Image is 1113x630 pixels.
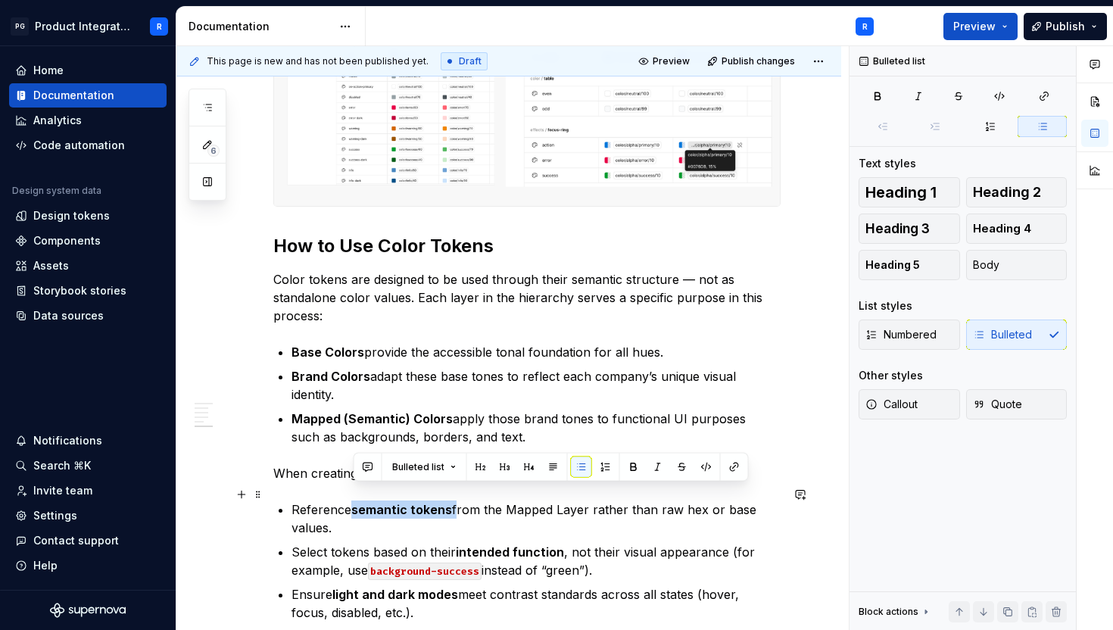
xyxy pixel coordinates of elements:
[9,554,167,578] button: Help
[1046,19,1085,34] span: Publish
[9,83,167,108] a: Documentation
[653,55,690,67] span: Preview
[9,254,167,278] a: Assets
[351,502,452,517] strong: semantic tokens
[273,270,781,325] p: Color tokens are designed to be used through their semantic structure — not as standalone color v...
[33,63,64,78] div: Home
[634,51,697,72] button: Preview
[33,533,119,548] div: Contact support
[35,19,132,34] div: Product Integration
[33,138,125,153] div: Code automation
[1024,13,1107,40] button: Publish
[291,501,781,537] p: Reference from the Mapped Layer rather than raw hex or base values.
[273,234,781,258] h2: How to Use Color Tokens
[859,606,918,618] div: Block actions
[9,429,167,453] button: Notifications
[33,233,101,248] div: Components
[9,58,167,83] a: Home
[33,433,102,448] div: Notifications
[9,279,167,303] a: Storybook stories
[722,55,795,67] span: Publish changes
[207,55,429,67] span: This page is new and has not been published yet.
[33,308,104,323] div: Data sources
[11,17,29,36] div: PG
[953,19,996,34] span: Preview
[33,113,82,128] div: Analytics
[33,283,126,298] div: Storybook stories
[3,10,173,42] button: PGProduct IntegrationR
[9,454,167,478] button: Search ⌘K
[33,208,110,223] div: Design tokens
[189,19,332,34] div: Documentation
[157,20,162,33] div: R
[859,214,960,244] button: Heading 3
[291,411,453,426] strong: Mapped (Semantic) Colors
[459,55,482,67] span: Draft
[859,156,916,171] div: Text styles
[33,88,114,103] div: Documentation
[273,464,781,482] p: When creating or updating components:
[291,367,781,404] p: adapt these base tones to reflect each company’s unique visual identity.
[859,250,960,280] button: Heading 5
[207,145,220,157] span: 6
[966,389,1068,419] button: Quote
[9,479,167,503] a: Invite team
[9,133,167,157] a: Code automation
[33,558,58,573] div: Help
[9,529,167,553] button: Contact support
[291,345,364,360] strong: Base Colors
[966,214,1068,244] button: Heading 4
[862,20,868,33] div: R
[865,257,920,273] span: Heading 5
[456,544,564,560] strong: intended function
[859,601,932,622] div: Block actions
[33,508,77,523] div: Settings
[966,177,1068,207] button: Heading 2
[291,410,781,446] p: apply those brand tones to functional UI purposes such as backgrounds, borders, and text.
[865,397,918,412] span: Callout
[9,204,167,228] a: Design tokens
[291,543,781,579] p: Select tokens based on their , not their visual appearance (for example, use instead of “green”).
[12,185,101,197] div: Design system data
[859,177,960,207] button: Heading 1
[703,51,802,72] button: Publish changes
[332,587,458,602] strong: light and dark modes
[973,185,1041,200] span: Heading 2
[865,221,930,236] span: Heading 3
[859,368,923,383] div: Other styles
[973,221,1031,236] span: Heading 4
[865,185,937,200] span: Heading 1
[943,13,1018,40] button: Preview
[9,304,167,328] a: Data sources
[291,369,370,384] strong: Brand Colors
[859,389,960,419] button: Callout
[33,483,92,498] div: Invite team
[973,257,999,273] span: Body
[291,343,781,361] p: provide the accessible tonal foundation for all hues.
[50,603,126,618] svg: Supernova Logo
[966,250,1068,280] button: Body
[33,258,69,273] div: Assets
[291,585,781,622] p: Ensure meet contrast standards across all states (hover, focus, disabled, etc.).
[9,108,167,133] a: Analytics
[9,504,167,528] a: Settings
[368,563,482,580] code: background-success
[33,458,91,473] div: Search ⌘K
[859,298,912,313] div: List styles
[973,397,1022,412] span: Quote
[865,327,937,342] span: Numbered
[859,320,960,350] button: Numbered
[9,229,167,253] a: Components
